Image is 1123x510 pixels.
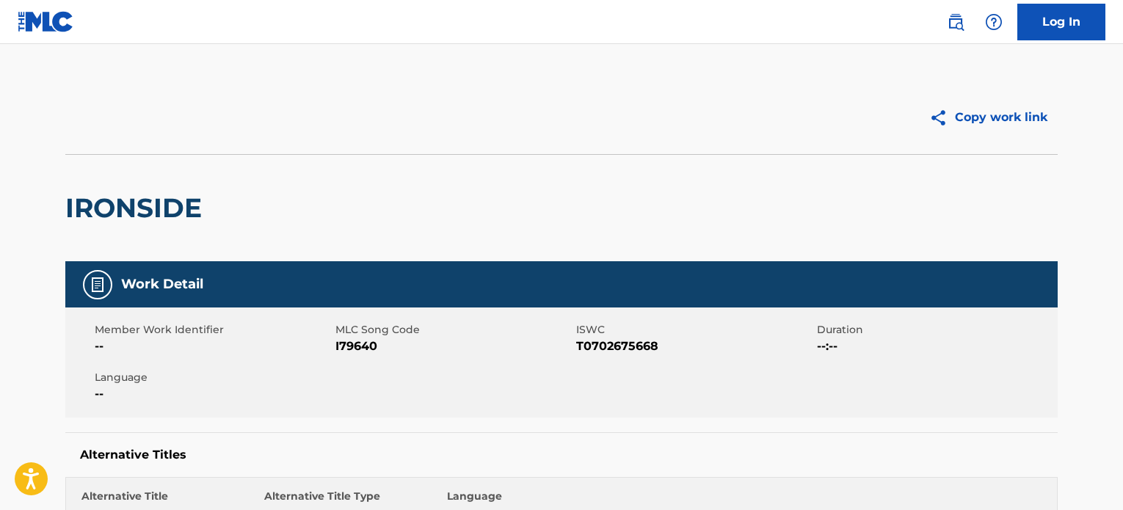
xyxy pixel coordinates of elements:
span: -- [95,385,332,403]
img: MLC Logo [18,11,74,32]
span: Duration [817,322,1054,338]
span: Member Work Identifier [95,322,332,338]
span: T0702675668 [576,338,813,355]
button: Copy work link [919,99,1058,136]
span: MLC Song Code [335,322,573,338]
div: Help [979,7,1008,37]
img: help [985,13,1003,31]
span: -- [95,338,332,355]
span: --:-- [817,338,1054,355]
img: search [947,13,964,31]
span: ISWC [576,322,813,338]
h5: Alternative Titles [80,448,1043,462]
a: Public Search [941,7,970,37]
img: Copy work link [929,109,955,127]
span: Language [95,370,332,385]
h2: IRONSIDE [65,192,209,225]
span: I79640 [335,338,573,355]
h5: Work Detail [121,276,203,293]
a: Log In [1017,4,1105,40]
img: Work Detail [89,276,106,294]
